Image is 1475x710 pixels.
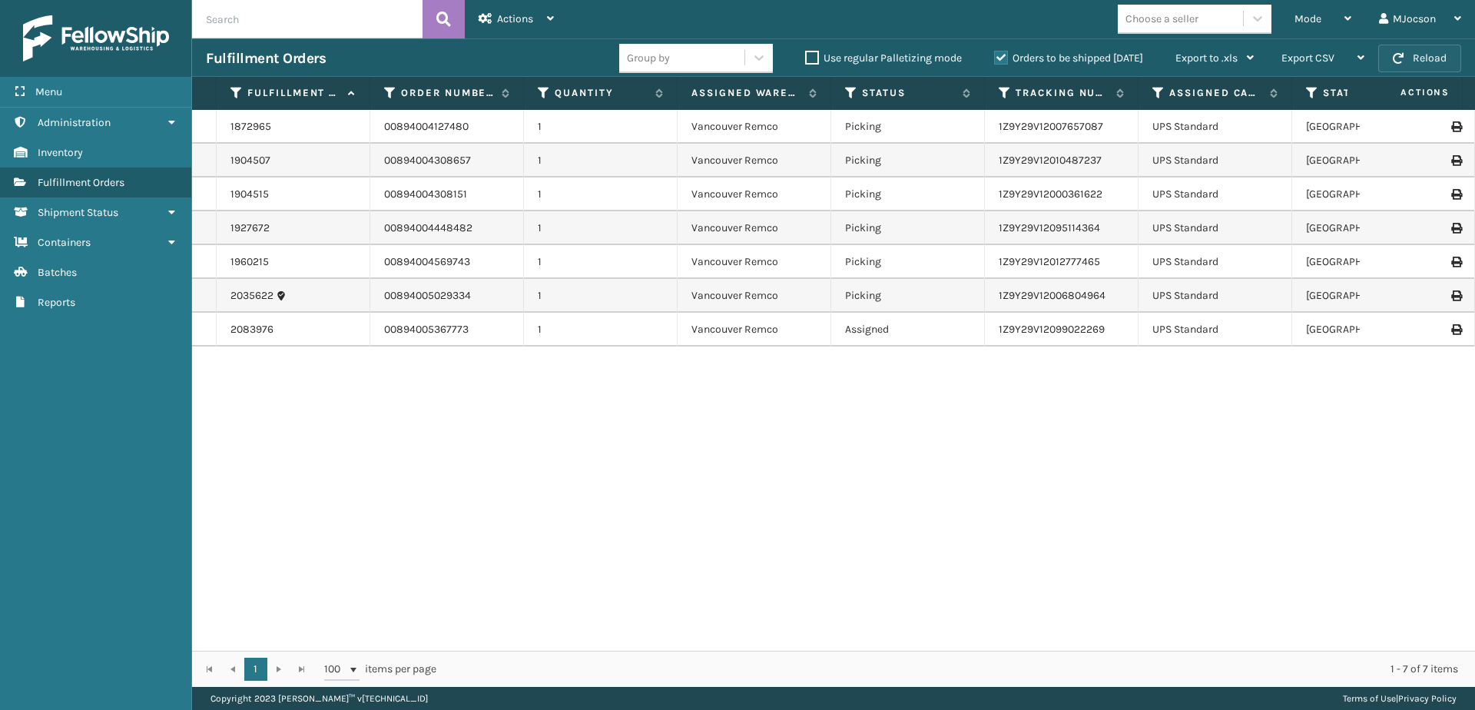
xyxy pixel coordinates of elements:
td: [GEOGRAPHIC_DATA] [1292,144,1446,177]
td: Vancouver Remco [678,313,831,347]
td: 00894004448482 [370,211,524,245]
a: 1 [244,658,267,681]
a: Privacy Policy [1398,693,1457,704]
td: Picking [831,177,985,211]
span: items per page [324,658,436,681]
label: Orders to be shipped [DATE] [994,51,1143,65]
td: 00894004127480 [370,110,524,144]
div: 1 - 7 of 7 items [458,662,1458,677]
label: Use regular Palletizing mode [805,51,962,65]
td: Assigned [831,313,985,347]
label: Order Number [401,86,494,100]
a: 1904515 [230,187,269,202]
td: 1 [524,110,678,144]
td: Picking [831,245,985,279]
a: 1Z9Y29V12010487237 [999,154,1102,167]
td: 1 [524,279,678,313]
span: Menu [35,85,62,98]
label: Fulfillment Order Id [247,86,340,100]
i: Print Label [1451,155,1460,166]
td: Vancouver Remco [678,177,831,211]
span: Mode [1294,12,1321,25]
a: 1960215 [230,254,269,270]
td: [GEOGRAPHIC_DATA] [1292,177,1446,211]
span: Actions [497,12,533,25]
i: Print Label [1451,257,1460,267]
div: | [1343,687,1457,710]
a: 1Z9Y29V12006804964 [999,289,1105,302]
td: [GEOGRAPHIC_DATA] [1292,279,1446,313]
span: Fulfillment Orders [38,176,124,189]
img: logo [23,15,169,61]
a: 1872965 [230,119,271,134]
td: Picking [831,279,985,313]
td: 1 [524,177,678,211]
span: Inventory [38,146,83,159]
td: Picking [831,211,985,245]
span: Actions [1352,80,1459,105]
i: Print Label [1451,290,1460,301]
label: State [1323,86,1416,100]
td: [GEOGRAPHIC_DATA] [1292,245,1446,279]
div: Group by [627,50,670,66]
td: 00894004308151 [370,177,524,211]
h3: Fulfillment Orders [206,49,326,68]
span: Containers [38,236,91,249]
a: 1Z9Y29V12099022269 [999,323,1105,336]
a: 2083976 [230,322,273,337]
label: Status [862,86,955,100]
a: 1Z9Y29V12095114364 [999,221,1100,234]
td: UPS Standard [1139,313,1292,347]
span: Export to .xls [1175,51,1238,65]
label: Quantity [555,86,648,100]
p: Copyright 2023 [PERSON_NAME]™ v [TECHNICAL_ID] [210,687,428,710]
td: [GEOGRAPHIC_DATA] [1292,110,1446,144]
td: [GEOGRAPHIC_DATA] [1292,313,1446,347]
td: Vancouver Remco [678,245,831,279]
span: Administration [38,116,111,129]
i: Print Label [1451,223,1460,234]
div: Choose a seller [1125,11,1198,27]
label: Assigned Warehouse [691,86,801,100]
td: 00894004308657 [370,144,524,177]
td: 1 [524,144,678,177]
a: 1Z9Y29V12007657087 [999,120,1103,133]
a: 1Z9Y29V12012777465 [999,255,1100,268]
td: UPS Standard [1139,144,1292,177]
td: UPS Standard [1139,110,1292,144]
td: [GEOGRAPHIC_DATA] [1292,211,1446,245]
label: Assigned Carrier Service [1169,86,1262,100]
span: Batches [38,266,77,279]
td: 1 [524,211,678,245]
td: UPS Standard [1139,245,1292,279]
td: Vancouver Remco [678,279,831,313]
td: UPS Standard [1139,211,1292,245]
td: Vancouver Remco [678,211,831,245]
span: 100 [324,662,347,677]
i: Print Label [1451,189,1460,200]
span: Export CSV [1281,51,1334,65]
i: Print Label [1451,324,1460,335]
td: Vancouver Remco [678,144,831,177]
i: Print Label [1451,121,1460,132]
label: Tracking Number [1016,86,1109,100]
td: 1 [524,313,678,347]
button: Reload [1378,45,1461,72]
span: Reports [38,296,75,309]
a: 1927672 [230,221,270,236]
td: Picking [831,144,985,177]
span: Shipment Status [38,206,118,219]
a: 1Z9Y29V12000361622 [999,187,1102,201]
td: 00894004569743 [370,245,524,279]
a: 1904507 [230,153,270,168]
td: Picking [831,110,985,144]
td: 00894005029334 [370,279,524,313]
a: 2035622 [230,288,273,304]
td: UPS Standard [1139,177,1292,211]
td: Vancouver Remco [678,110,831,144]
td: 1 [524,245,678,279]
td: UPS Standard [1139,279,1292,313]
a: Terms of Use [1343,693,1396,704]
td: 00894005367773 [370,313,524,347]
